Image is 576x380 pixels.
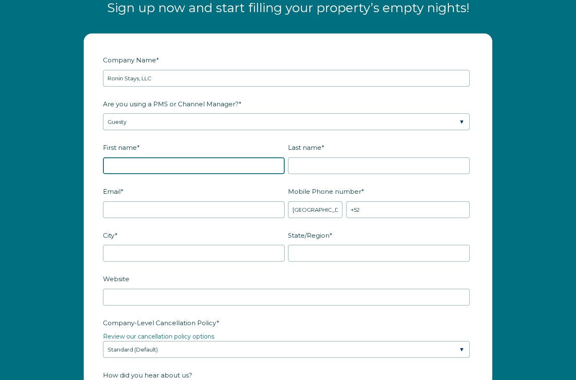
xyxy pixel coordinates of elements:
a: Review our cancellation policy options [103,333,214,340]
span: Are you using a PMS or Channel Manager? [103,98,239,110]
span: Website [103,272,129,285]
span: Company Name [103,54,156,67]
span: Last name [288,141,321,154]
span: Company-Level Cancellation Policy [103,316,216,329]
span: Mobile Phone number [288,185,361,198]
span: City [103,229,115,242]
span: State/Region [288,229,329,242]
span: Email [103,185,121,198]
span: First name [103,141,137,154]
